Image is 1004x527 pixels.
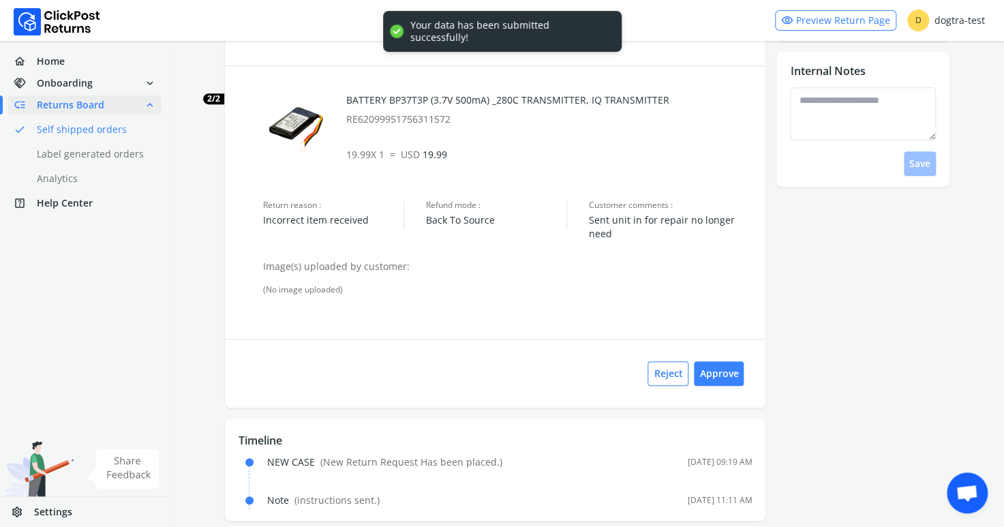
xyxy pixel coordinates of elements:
div: (No image uploaded) [263,284,752,295]
span: settings [11,502,34,522]
a: homeHome [8,52,162,71]
span: home [14,52,37,71]
button: Reject [648,361,688,386]
p: RE62099951756311572 [346,112,752,126]
span: D [907,10,929,31]
span: = [390,148,395,161]
div: [DATE] 09:19 AM [687,457,752,468]
span: Back To Source [426,213,566,227]
span: 19.99 [401,148,447,161]
span: ( New Return Request Has been placed. ) [320,455,502,468]
p: Timeline [239,432,752,449]
span: Home [37,55,65,68]
img: share feedback [85,449,159,489]
span: Return reason : [263,200,404,211]
a: visibilityPreview Return Page [775,10,896,31]
div: Note [267,494,380,507]
span: Settings [34,505,72,519]
button: Save [904,151,936,176]
div: BATTERY BP37T3P (3.7V 500mA) _280C TRANSMITTER, IQ TRANSMITTER [346,93,752,126]
span: expand_less [144,95,156,115]
span: ( instructions sent. ) [294,494,380,507]
p: Internal Notes [790,63,865,79]
span: Sent unit in for repair no longer need [589,213,752,241]
a: Label generated orders [8,145,178,164]
div: dogtra-test [907,10,985,31]
span: USD [401,148,420,161]
span: Help Center [37,196,93,210]
span: help_center [14,194,37,213]
span: Returns Board [37,98,104,112]
span: 2/2 [203,93,224,104]
span: Onboarding [37,76,93,90]
a: help_centerHelp Center [8,194,162,213]
img: Logo [14,8,100,35]
p: Image(s) uploaded by customer: [263,260,752,273]
span: done [14,120,26,139]
div: Your data has been submitted successfully! [410,19,608,44]
div: NEW CASE [267,455,502,469]
span: Incorrect item received [263,213,404,227]
a: Analytics [8,169,178,188]
span: Customer comments : [589,200,752,211]
a: Open chat [947,472,988,513]
button: Approve [694,361,744,386]
p: 19.99 X 1 [346,148,752,162]
span: handshake [14,74,37,93]
span: low_priority [14,95,37,115]
span: expand_more [144,74,156,93]
div: [DATE] 11:11 AM [687,495,752,506]
img: row_image [263,93,331,162]
span: visibility [781,11,793,30]
a: doneSelf shipped orders [8,120,178,139]
span: Refund mode : [426,200,566,211]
